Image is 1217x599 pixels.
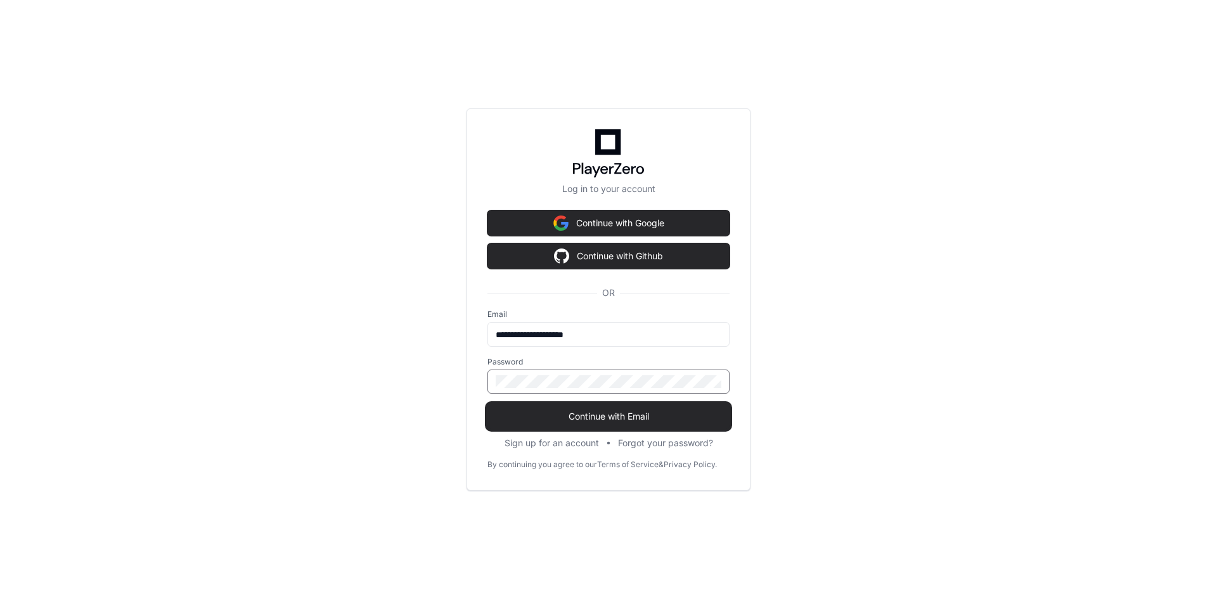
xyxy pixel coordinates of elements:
span: Continue with Email [487,410,730,423]
label: Email [487,309,730,319]
div: & [659,460,664,470]
a: Terms of Service [597,460,659,470]
button: Continue with Google [487,210,730,236]
p: Log in to your account [487,183,730,195]
a: Privacy Policy. [664,460,717,470]
div: By continuing you agree to our [487,460,597,470]
img: Sign in with google [554,243,569,269]
button: Continue with Email [487,404,730,429]
span: OR [597,287,620,299]
button: Continue with Github [487,243,730,269]
img: Sign in with google [553,210,569,236]
button: Sign up for an account [505,437,599,449]
button: Forgot your password? [618,437,713,449]
label: Password [487,357,730,367]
